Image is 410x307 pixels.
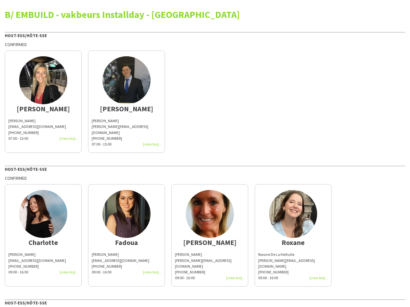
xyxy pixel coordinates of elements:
div: [PERSON_NAME] [8,118,78,124]
div: [PERSON_NAME] [92,252,161,257]
div: Fadoua [92,240,161,245]
div: [PERSON_NAME] [92,106,161,112]
img: thumb-6787dae4be4e4.jpeg [19,190,67,238]
span: [PHONE_NUMBER] [92,136,122,141]
div: Confirmed [5,175,405,181]
span: 09:00 - 16:00 [258,275,278,280]
div: Roxane [258,240,328,245]
div: [PHONE_NUMBER] [8,264,78,269]
span: [PERSON_NAME] [92,118,119,123]
div: Host-ess/Hôte-sse [5,32,405,38]
span: [EMAIL_ADDRESS][DOMAIN_NAME] [92,258,149,263]
span: [PHONE_NUMBER] [175,270,205,274]
div: [PERSON_NAME] [8,252,78,275]
span: [PERSON_NAME][EMAIL_ADDRESS][DOMAIN_NAME] [258,258,315,269]
span: 09:00 - 16:00 [175,275,195,280]
div: Confirmed [5,42,405,47]
img: thumb-5eda2f2c87d4e.jpeg [19,56,67,104]
div: [PHONE_NUMBER] [8,130,78,136]
div: [EMAIL_ADDRESS][DOMAIN_NAME] [8,258,78,264]
div: 07:00 - 15:00 [8,136,78,141]
div: Host-ess/Hôte-sse [5,299,405,306]
span: Roxane De La Kethulle [258,252,294,257]
div: B/ EMBUILD - vakbeurs Installday - [GEOGRAPHIC_DATA] [5,10,405,19]
span: [PHONE_NUMBER] [92,264,122,269]
img: thumb-dfe8f90f-deff-4dbd-a98f-083689f96f4f.jpg [102,56,151,104]
div: 09:00 - 16:00 [8,269,78,275]
span: 07:00 - 15:00 [92,142,111,146]
span: [PERSON_NAME][EMAIL_ADDRESS][DOMAIN_NAME] [92,124,148,135]
img: thumb-65f976f85cc53.png [269,190,317,238]
div: [EMAIL_ADDRESS][DOMAIN_NAME] [8,124,78,130]
img: thumb-6825e043f14e2.jpg [102,190,151,238]
span: 09:00 - 16:00 [92,270,111,274]
span: [PERSON_NAME][EMAIL_ADDRESS][DOMAIN_NAME] [175,258,232,269]
span: [PHONE_NUMBER] [258,270,289,274]
img: thumb-5eeb358c3f0f5.jpeg [186,190,234,238]
span: [PERSON_NAME] [175,252,202,257]
div: Host-ess/Hôte-sse [5,166,405,172]
div: [PERSON_NAME] [8,106,78,112]
div: Charlotte [8,240,78,245]
div: [PERSON_NAME] [175,240,245,245]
